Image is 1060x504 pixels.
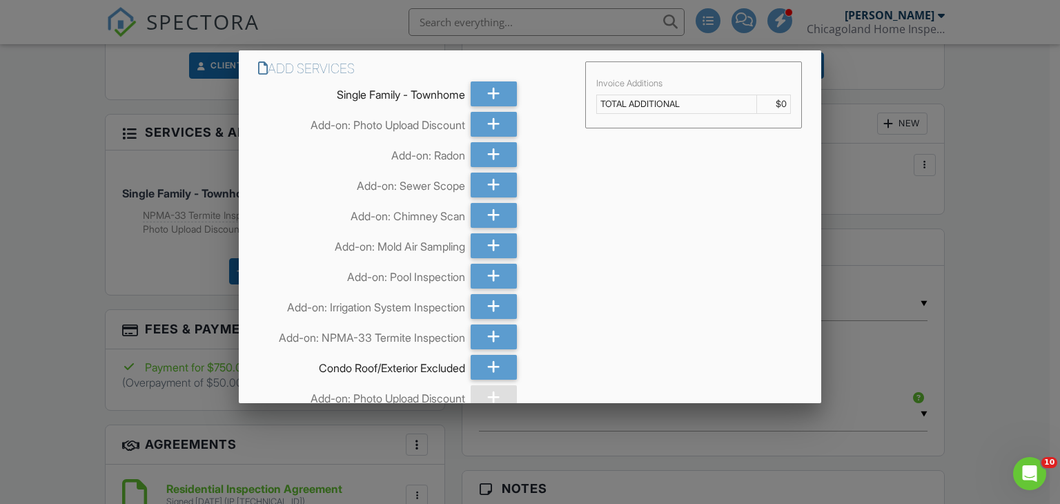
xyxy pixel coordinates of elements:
div: Add-on: Photo Upload Discount [258,112,465,133]
div: Add-on: Radon [258,142,465,163]
h6: Add Services [258,61,569,76]
div: Add-on: Irrigation System Inspection [258,294,465,315]
div: Invoice Additions [596,78,792,89]
div: Add-on: Pool Inspection [258,264,465,284]
iframe: Intercom live chat [1013,457,1046,490]
div: Add-on: Mold Air Sampling [258,233,465,254]
div: Add-on: NPMA-33 Termite Inspection [258,324,465,345]
td: TOTAL ADDITIONAL [596,95,756,114]
div: Condo Roof/Exterior Excluded [258,355,465,376]
span: 10 [1041,457,1057,468]
div: Add-on: Sewer Scope [258,173,465,193]
div: Add-on: Chimney Scan [258,203,465,224]
div: Add-on: Photo Upload Discount [258,385,465,406]
td: $0 [756,95,791,114]
div: Single Family - Townhome [258,81,465,102]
